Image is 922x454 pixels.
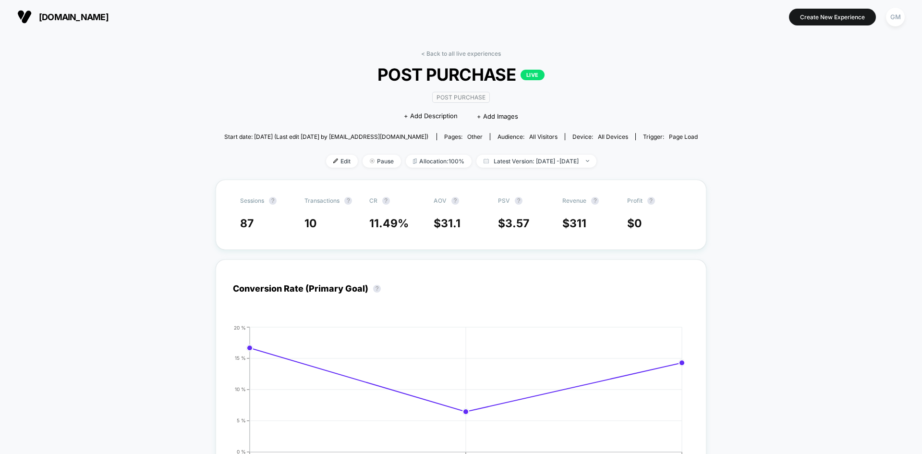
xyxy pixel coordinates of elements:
[234,324,246,330] tspan: 20 %
[369,197,377,204] span: CR
[627,217,642,230] span: $
[237,417,246,423] tspan: 5 %
[248,64,674,85] span: POST PURCHASE
[643,133,698,140] div: Trigger:
[304,217,317,230] span: 10
[304,197,340,204] span: Transactions
[647,197,655,205] button: ?
[886,8,905,26] div: GM
[591,197,599,205] button: ?
[521,70,545,80] p: LIVE
[789,9,876,25] button: Create New Experience
[476,155,596,168] span: Latest Version: [DATE] - [DATE]
[627,197,643,204] span: Profit
[17,10,32,24] img: Visually logo
[484,159,489,163] img: calendar
[529,133,558,140] span: All Visitors
[570,217,586,230] span: 311
[224,133,428,140] span: Start date: [DATE] (Last edit [DATE] by [EMAIL_ADDRESS][DOMAIN_NAME])
[269,197,277,205] button: ?
[444,133,483,140] div: Pages:
[404,111,458,121] span: + Add Description
[498,197,510,204] span: PSV
[515,197,522,205] button: ?
[883,7,908,27] button: GM
[477,112,518,120] span: + Add Images
[441,217,461,230] span: 31.1
[451,197,459,205] button: ?
[562,197,586,204] span: Revenue
[235,386,246,392] tspan: 10 %
[240,217,254,230] span: 87
[326,155,358,168] span: Edit
[586,160,589,162] img: end
[344,197,352,205] button: ?
[39,12,109,22] span: [DOMAIN_NAME]
[467,133,483,140] span: other
[382,197,390,205] button: ?
[498,217,529,230] span: $
[634,217,642,230] span: 0
[369,217,409,230] span: 11.49 %
[235,355,246,361] tspan: 15 %
[363,155,401,168] span: Pause
[370,159,375,163] img: end
[497,133,558,140] div: Audience:
[432,92,490,103] span: Post Purchase
[505,217,529,230] span: 3.57
[406,155,472,168] span: Allocation: 100%
[240,197,264,204] span: Sessions
[14,9,111,25] button: [DOMAIN_NAME]
[565,133,635,140] span: Device:
[373,285,381,293] button: ?
[233,283,386,294] div: Conversion Rate (Primary Goal)
[421,50,501,57] a: < Back to all live experiences
[333,159,338,163] img: edit
[434,217,461,230] span: $
[669,133,698,140] span: Page Load
[598,133,628,140] span: all devices
[562,217,586,230] span: $
[434,197,447,204] span: AOV
[413,159,417,164] img: rebalance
